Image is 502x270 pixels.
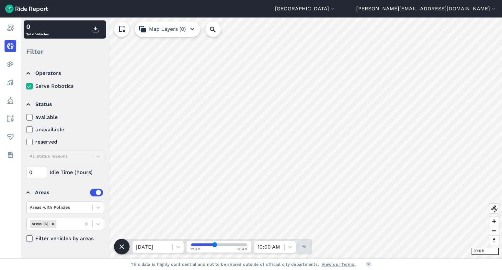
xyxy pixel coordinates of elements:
[21,18,502,258] canvas: Map
[489,235,499,245] button: Reset bearing to north
[26,82,104,90] label: Serve Robotics
[5,58,16,70] a: Heatmaps
[26,95,103,113] summary: Status
[24,41,106,62] div: Filter
[5,22,16,34] a: Report
[356,5,497,13] button: [PERSON_NAME][EMAIL_ADDRESS][DOMAIN_NAME]
[26,22,49,37] div: Total Vehicles
[5,113,16,124] a: Areas
[472,248,499,255] div: 3000 ft
[135,21,200,37] button: Map Layers (0)
[322,261,356,267] a: View our Terms.
[237,247,248,252] span: 12 AM
[26,126,104,134] label: unavailable
[275,5,336,13] button: [GEOGRAPHIC_DATA]
[26,22,49,31] div: 0
[26,183,103,202] summary: Areas
[26,138,104,146] label: reserved
[26,235,104,242] label: Filter vehicles by areas
[5,5,48,13] img: Ride Report
[5,76,16,88] a: Analyze
[205,21,231,37] input: Search Location or Vehicles
[5,149,16,161] a: Datasets
[5,40,16,52] a: Realtime
[26,167,104,178] div: Idle Time (hours)
[30,220,49,228] div: Areas (6)
[5,131,16,143] a: Health
[190,247,201,252] span: 12 AM
[26,113,104,121] label: available
[489,217,499,226] button: Zoom in
[35,189,103,196] div: Areas
[26,64,103,82] summary: Operators
[49,220,56,228] div: Remove Areas (6)
[489,226,499,235] button: Zoom out
[5,95,16,106] a: Policy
